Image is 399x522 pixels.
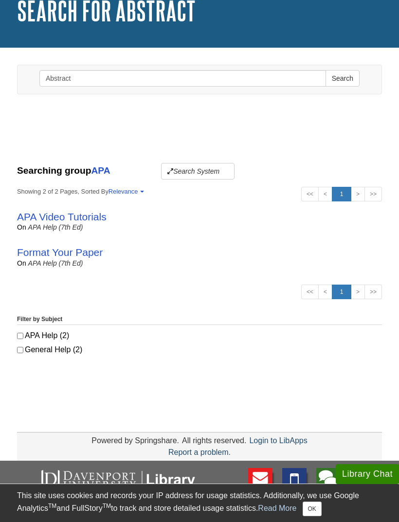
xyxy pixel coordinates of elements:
a: APA Video Tutorials [17,211,107,222]
button: Search [326,70,360,87]
a: Format Your Paper [17,247,103,258]
div: All rights reserved. [181,436,248,445]
div: Searching group [17,163,382,180]
img: Library Chat [316,468,341,504]
a: << [301,285,319,299]
input: Search this Group [39,70,326,87]
ul: Search Pagination [301,285,382,299]
a: < [318,285,332,299]
input: APA Help (2) [17,333,23,339]
button: Search System [161,163,235,180]
a: APA Help (7th Ed) [28,223,83,231]
a: APA [91,165,109,176]
a: 1 [332,285,351,299]
a: Login to LibApps [249,436,307,445]
input: General Help (2) [17,347,23,353]
sup: TM [103,503,111,509]
a: E-mail [248,468,272,504]
button: Close [303,502,322,516]
label: General Help (2) [17,344,382,356]
ul: Search Pagination [301,187,382,201]
li: Chat with Library [316,468,341,504]
a: Text [282,468,307,504]
a: Read More [258,504,296,512]
sup: TM [48,503,56,509]
img: DU Libraries [24,468,209,491]
a: << [301,187,319,201]
strong: Showing 2 of 2 Pages, Sorted By [17,187,382,196]
div: This site uses cookies and records your IP address for usage statistics. Additionally, we use Goo... [17,490,382,516]
a: > [351,285,365,299]
a: >> [364,187,382,201]
label: APA Help (2) [17,330,382,342]
a: APA Help (7th Ed) [28,259,83,267]
span: on [17,223,26,231]
legend: Filter by Subject [17,315,382,325]
a: Report a problem. [168,448,231,456]
a: 1 [332,187,351,201]
div: Powered by Springshare. [90,436,181,445]
a: < [318,187,332,201]
a: Relevance [109,188,143,195]
span: on [17,259,26,267]
button: Library Chat [336,464,399,484]
a: >> [364,285,382,299]
a: > [351,187,365,201]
